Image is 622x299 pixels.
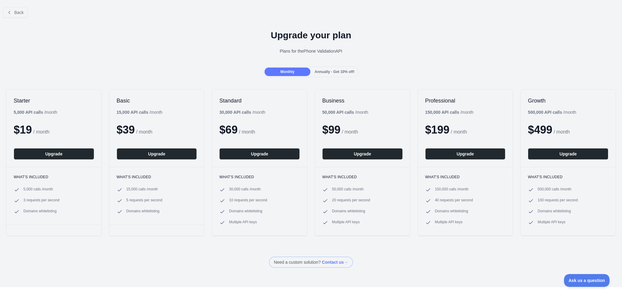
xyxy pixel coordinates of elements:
span: $ 99 [322,123,340,136]
h2: Business [322,97,403,104]
h2: Standard [219,97,300,104]
span: $ 199 [425,123,449,136]
div: / month [219,109,265,115]
div: / month [322,109,368,115]
iframe: Toggle Customer Support [564,274,610,287]
b: 30,000 API calls [219,110,251,115]
div: / month [425,109,473,115]
b: 50,000 API calls [322,110,354,115]
h2: Professional [425,97,506,104]
b: 150,000 API calls [425,110,459,115]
